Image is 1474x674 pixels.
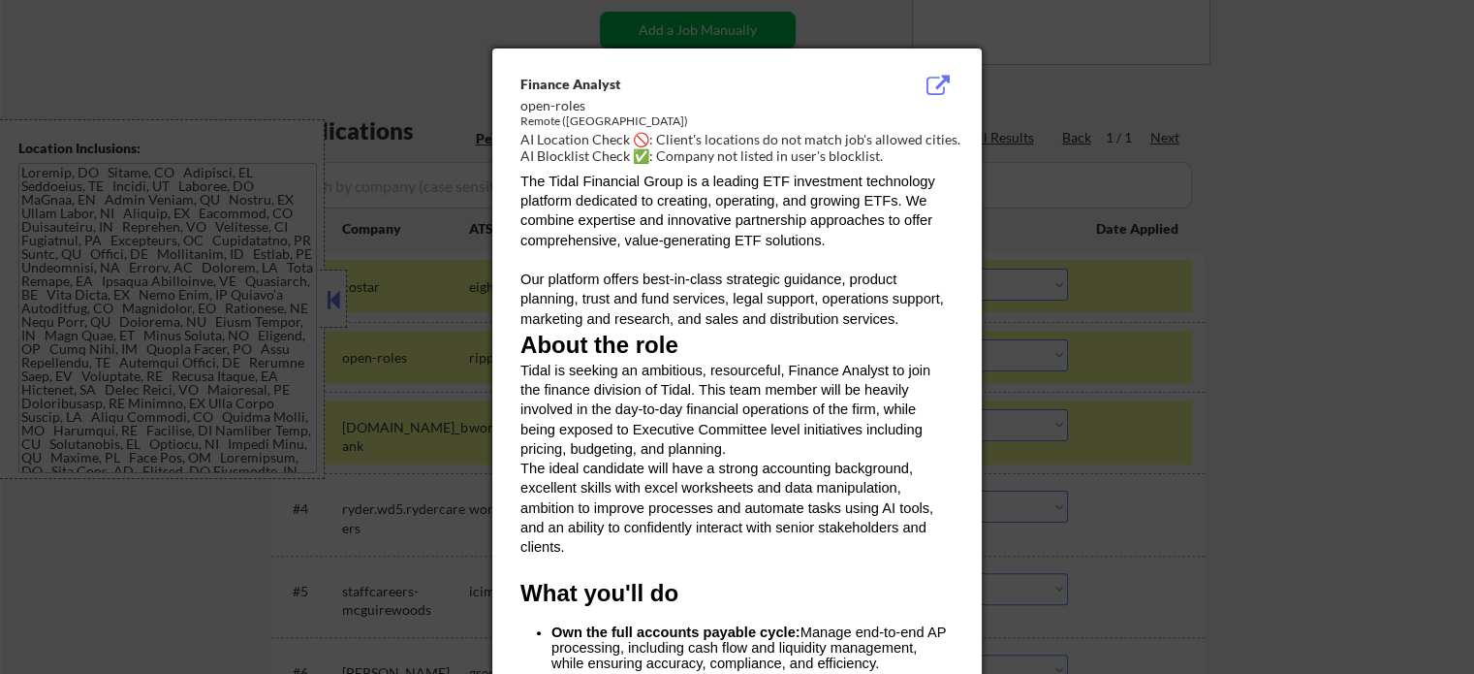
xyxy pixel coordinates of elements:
[520,332,678,358] strong: About the role
[551,625,800,640] strong: Own the full accounts payable cycle:
[520,174,939,248] span: The Tidal Financial Group is a leading ETF investment technology platform dedicated to creating, ...
[520,96,856,115] div: open-roles
[520,146,961,166] div: AI Blocklist Check ✅: Company not listed in user's blocklist.
[520,363,934,457] span: Tidal is seeking an ambitious, resourceful, Finance Analyst to join the finance division of Tidal...
[520,580,678,606] strong: What you'll do
[520,461,937,555] span: The ideal candidate will have a strong accounting background, excellent skills with excel workshe...
[520,130,961,149] div: AI Location Check 🚫: Client's locations do not match job's allowed cities.
[520,113,856,130] div: Remote ([GEOGRAPHIC_DATA])
[551,625,950,671] span: Manage end-to-end AP processing, including cash flow and liquidity management, while ensuring acc...
[520,272,948,326] span: Our platform offers best-in-class strategic guidance, product planning, trust and fund services, ...
[520,75,856,94] div: Finance Analyst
